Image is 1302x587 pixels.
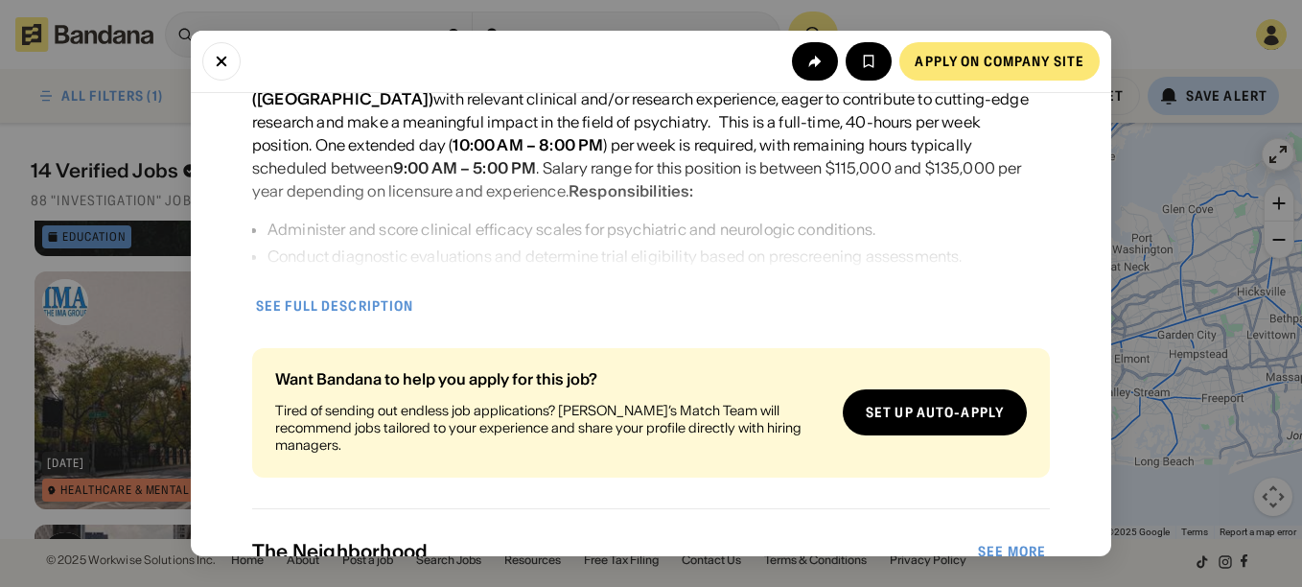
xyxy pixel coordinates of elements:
button: Close [202,42,241,81]
div: Set up auto-apply [866,406,1004,419]
div: Want Bandana to help you apply for this job? [275,371,827,387]
div: See full description [256,299,413,313]
div: Apply on company site [915,55,1084,68]
div: Administer and score clinical efficacy scales for psychiatric and neurologic conditions. [267,218,1000,241]
div: Tired of sending out endless job applications? [PERSON_NAME]’s Match Team will recommend jobs tai... [275,402,827,455]
div: Responsibilities: [569,181,694,200]
div: 10:00 AM – 8:00 PM [453,135,603,154]
div: 9:00 AM – 5:00 PM [393,158,537,177]
div: See more [978,545,1046,558]
div: The Neighborhood [252,540,974,563]
div: Conduct diagnostic evaluations and determine trial eligibility based on prescreening assessments. [267,245,1000,268]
